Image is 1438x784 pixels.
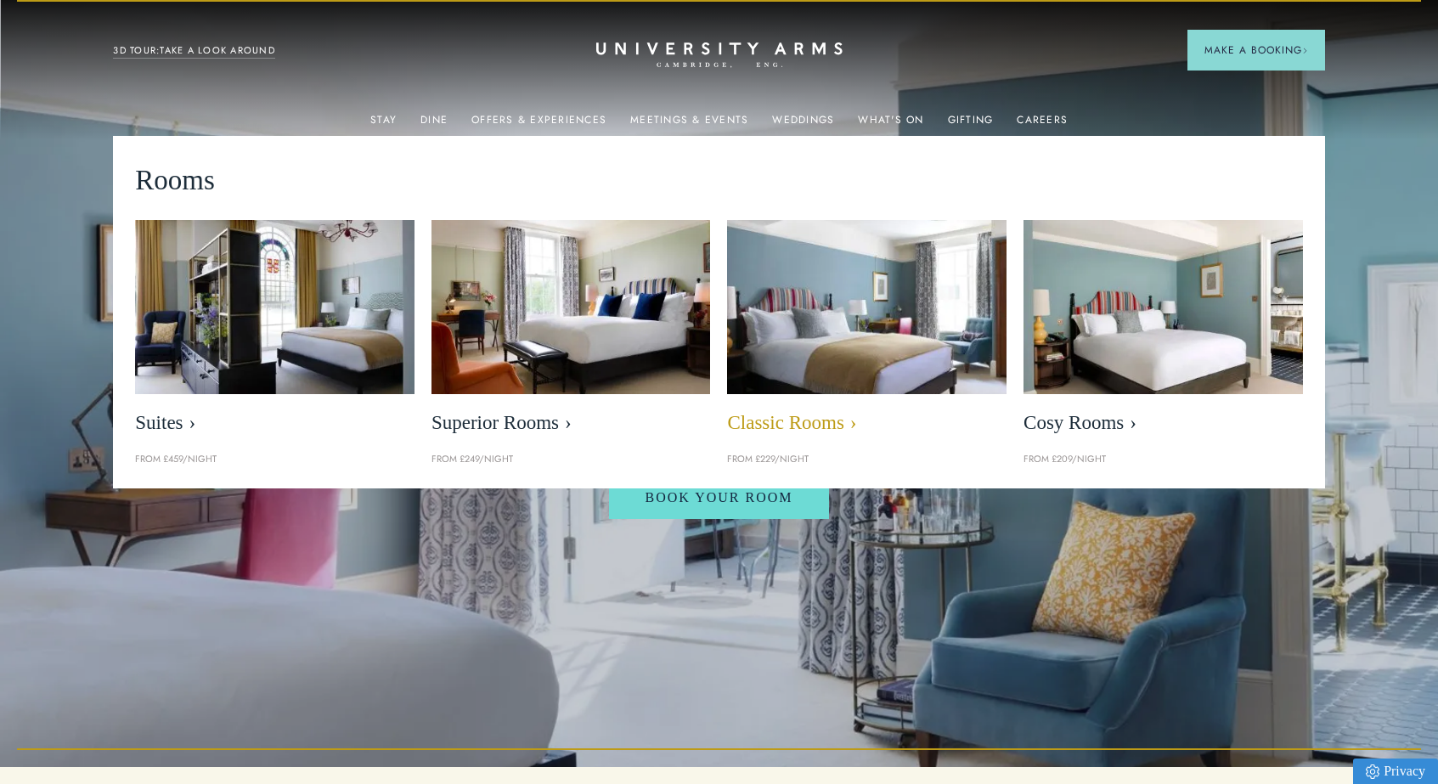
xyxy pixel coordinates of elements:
a: Book Your Room [609,476,828,520]
a: Home [596,42,843,69]
a: image-7eccef6fe4fe90343db89eb79f703814c40db8b4-400x250-jpg Classic Rooms [727,220,1007,443]
span: Classic Rooms [727,411,1007,435]
a: image-0c4e569bfe2498b75de12d7d88bf10a1f5f839d4-400x250-jpg Cosy Rooms [1024,220,1303,443]
img: image-7eccef6fe4fe90343db89eb79f703814c40db8b4-400x250-jpg [707,206,1028,407]
img: image-21e87f5add22128270780cf7737b92e839d7d65d-400x250-jpg [135,220,414,394]
a: Privacy [1353,759,1438,784]
a: Careers [1017,114,1068,136]
p: From £459/night [135,452,414,467]
span: Make a Booking [1204,42,1308,58]
a: image-21e87f5add22128270780cf7737b92e839d7d65d-400x250-jpg Suites [135,220,414,443]
span: Cosy Rooms [1024,411,1303,435]
p: From £209/night [1024,452,1303,467]
a: Offers & Experiences [471,114,606,136]
a: 3D TOUR:TAKE A LOOK AROUND [113,43,275,59]
a: Gifting [948,114,994,136]
img: Arrow icon [1302,48,1308,54]
a: Meetings & Events [630,114,748,136]
p: From £249/night [431,452,711,467]
p: From £229/night [727,452,1007,467]
a: What's On [858,114,923,136]
span: Suites [135,411,414,435]
span: Superior Rooms [431,411,711,435]
button: Make a BookingArrow icon [1187,30,1325,71]
img: image-0c4e569bfe2498b75de12d7d88bf10a1f5f839d4-400x250-jpg [1024,220,1303,394]
a: Stay [370,114,397,136]
a: Weddings [772,114,834,136]
a: Dine [420,114,448,136]
span: Rooms [135,158,215,203]
img: Privacy [1366,764,1379,779]
a: image-5bdf0f703dacc765be5ca7f9d527278f30b65e65-400x250-jpg Superior Rooms [431,220,711,443]
img: image-5bdf0f703dacc765be5ca7f9d527278f30b65e65-400x250-jpg [431,220,711,394]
